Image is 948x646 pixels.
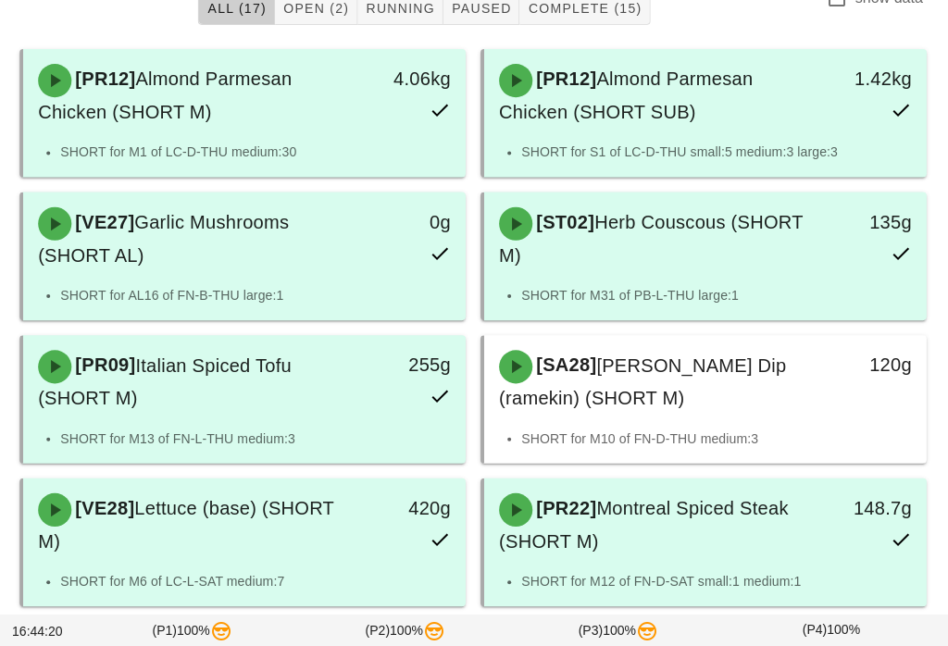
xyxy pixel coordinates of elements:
li: SHORT for AL16 of FN-B-THU large:1 [63,284,452,304]
span: [ST02] [533,211,595,231]
li: SHORT for S1 of LC-D-THU small:5 medium:3 large:3 [522,142,911,162]
div: (P4) 100% [725,615,937,644]
div: 255g [366,349,452,379]
span: Running [367,1,436,16]
span: Lettuce (base) (SHORT M) [41,496,335,550]
li: SHORT for M13 of FN-L-THU medium:3 [63,427,452,447]
span: Herb Couscous (SHORT M) [500,211,803,265]
div: (P1) 100% [88,615,300,644]
span: All (17) [208,1,268,16]
span: [PR12] [74,68,138,89]
span: [VE27] [74,211,137,231]
div: 16:44:20 [11,616,88,643]
span: [PR22] [533,496,597,516]
li: SHORT for M12 of FN-D-SAT small:1 medium:1 [522,569,911,590]
span: [VE28] [74,496,137,516]
div: 0g [366,206,452,236]
span: Almond Parmesan Chicken (SHORT M) [41,68,293,122]
span: [PR09] [74,354,138,374]
span: Complete (15) [528,1,642,16]
span: Almond Parmesan Chicken (SHORT SUB) [500,68,753,122]
span: [PERSON_NAME] Dip (ramekin) (SHORT M) [500,354,786,407]
div: (P2) 100% [301,615,513,644]
span: Paused [452,1,512,16]
li: SHORT for M6 of LC-L-SAT medium:7 [63,569,452,590]
span: Garlic Mushrooms (SHORT AL) [41,211,291,265]
li: SHORT for M31 of PB-L-THU large:1 [522,284,911,304]
div: 420g [366,491,452,521]
li: SHORT for M10 of FN-D-THU medium:3 [522,427,911,447]
span: Open (2) [284,1,351,16]
span: [SA28] [533,354,597,374]
div: 120g [825,349,911,379]
li: SHORT for M1 of LC-D-THU medium:30 [63,142,452,162]
span: Montreal Spiced Steak (SHORT M) [500,496,788,550]
div: 1.42kg [825,64,911,93]
div: 135g [825,206,911,236]
span: [PR12] [533,68,597,89]
div: 4.06kg [366,64,452,93]
div: 148.7g [825,491,911,521]
span: Italian Spiced Tofu (SHORT M) [41,354,293,407]
div: (P3) 100% [513,615,725,644]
